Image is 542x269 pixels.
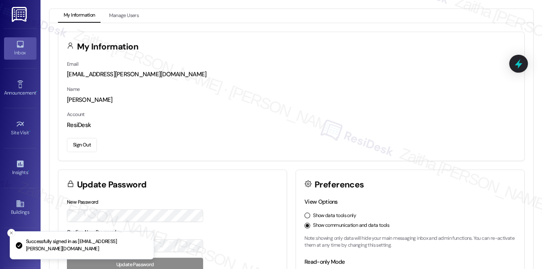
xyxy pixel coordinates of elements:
label: View Options [304,198,338,205]
h3: Update Password [77,181,147,189]
label: Show data tools only [313,212,356,220]
div: ResiDesk [67,121,516,129]
div: [PERSON_NAME] [67,96,516,104]
h3: Preferences [315,181,364,189]
button: Manage Users [103,9,144,23]
label: Show communication and data tools [313,222,389,229]
label: Email [67,61,78,67]
img: ResiDesk Logo [12,7,28,22]
span: • [28,168,29,174]
span: • [29,129,30,134]
h3: My Information [77,43,139,51]
button: Sign Out [67,138,97,152]
span: • [36,89,37,95]
a: Site Visit • [4,117,36,139]
a: Insights • [4,157,36,179]
a: Buildings [4,197,36,219]
button: My Information [58,9,101,23]
label: Account [67,111,85,118]
label: New Password [67,199,99,205]
label: Name [67,86,80,93]
a: Inbox [4,37,36,59]
button: Close toast [7,229,15,237]
p: Successfully signed in as [EMAIL_ADDRESS][PERSON_NAME][DOMAIN_NAME] [26,238,147,252]
a: Leads [4,237,36,259]
label: Read-only Mode [304,258,345,265]
p: Note: showing only data will hide your main messaging inbox and admin functions. You can re-activ... [304,235,516,249]
div: [EMAIL_ADDRESS][PERSON_NAME][DOMAIN_NAME] [67,70,516,79]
